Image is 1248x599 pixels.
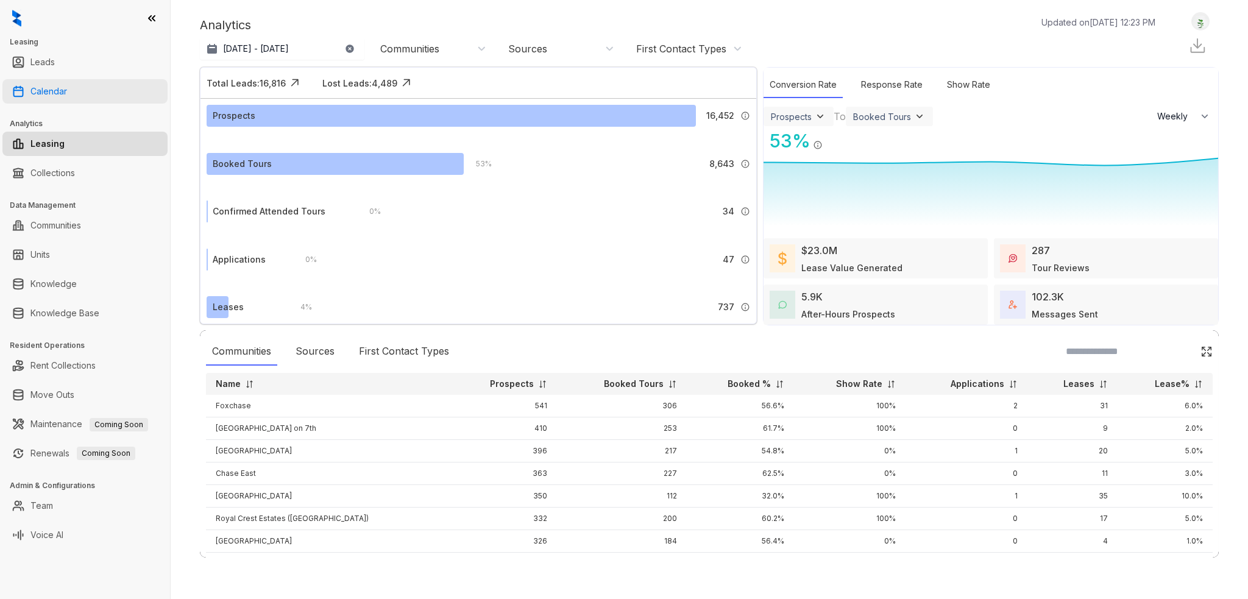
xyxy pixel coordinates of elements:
[604,378,664,390] p: Booked Tours
[213,253,266,266] div: Applications
[906,395,1027,417] td: 2
[448,440,556,463] td: 396
[906,463,1027,485] td: 0
[490,378,534,390] p: Prospects
[1099,380,1108,389] img: sorting
[30,272,77,296] a: Knowledge
[906,485,1027,508] td: 1
[687,395,794,417] td: 56.6%
[2,523,168,547] li: Voice AI
[206,463,448,485] td: Chase East
[740,255,750,264] img: Info
[206,553,448,575] td: [GEOGRAPHIC_DATA]
[1032,308,1098,321] div: Messages Sent
[813,140,823,150] img: Info
[286,74,304,92] img: Click Icon
[2,494,168,518] li: Team
[1188,37,1207,55] img: Download
[794,485,906,508] td: 100%
[801,261,902,274] div: Lease Value Generated
[10,480,170,491] h3: Admin & Configurations
[687,530,794,553] td: 56.4%
[1192,15,1209,28] img: UserAvatar
[206,338,277,366] div: Communities
[853,112,911,122] div: Booked Tours
[1118,395,1213,417] td: 6.0%
[30,301,99,325] a: Knowledge Base
[1009,380,1018,389] img: sorting
[771,112,812,122] div: Prospects
[906,508,1027,530] td: 0
[687,508,794,530] td: 60.2%
[557,553,687,575] td: 207
[2,50,168,74] li: Leads
[397,74,416,92] img: Click Icon
[801,243,837,258] div: $23.0M
[1150,105,1218,127] button: Weekly
[687,463,794,485] td: 62.5%
[1027,440,1118,463] td: 20
[764,127,810,155] div: 53 %
[10,340,170,351] h3: Resident Operations
[778,251,787,266] img: LeaseValue
[357,205,381,218] div: 0 %
[206,530,448,553] td: [GEOGRAPHIC_DATA]
[206,440,448,463] td: [GEOGRAPHIC_DATA]
[448,553,556,575] td: 322
[213,109,255,122] div: Prospects
[1118,463,1213,485] td: 3.0%
[1027,463,1118,485] td: 11
[775,380,784,389] img: sorting
[1032,261,1090,274] div: Tour Reviews
[687,440,794,463] td: 54.8%
[2,353,168,378] li: Rent Collections
[293,253,317,266] div: 0 %
[1200,346,1213,358] img: Click Icon
[1118,553,1213,575] td: 2.0%
[1027,485,1118,508] td: 35
[30,383,74,407] a: Move Outs
[801,308,895,321] div: After-Hours Prospects
[30,441,135,466] a: RenewalsComing Soon
[557,417,687,440] td: 253
[1175,346,1185,356] img: SearchIcon
[778,300,787,310] img: AfterHoursConversations
[223,43,289,55] p: [DATE] - [DATE]
[557,463,687,485] td: 227
[740,111,750,121] img: Info
[10,200,170,211] h3: Data Management
[2,441,168,466] li: Renewals
[1118,440,1213,463] td: 5.0%
[794,395,906,417] td: 100%
[10,118,170,129] h3: Analytics
[90,418,148,431] span: Coming Soon
[380,42,439,55] div: Communities
[834,109,846,124] div: To
[206,508,448,530] td: Royal Crest Estates ([GEOGRAPHIC_DATA])
[1041,16,1155,29] p: Updated on [DATE] 12:23 PM
[2,272,168,296] li: Knowledge
[941,72,996,98] div: Show Rate
[1032,289,1064,304] div: 102.3K
[1032,243,1050,258] div: 287
[30,243,50,267] a: Units
[1194,380,1203,389] img: sorting
[2,301,168,325] li: Knowledge Base
[2,213,168,238] li: Communities
[30,79,67,104] a: Calendar
[1009,300,1017,309] img: TotalFum
[464,157,492,171] div: 53 %
[1118,530,1213,553] td: 1.0%
[30,353,96,378] a: Rent Collections
[1118,508,1213,530] td: 5.0%
[906,417,1027,440] td: 0
[30,161,75,185] a: Collections
[723,205,734,218] span: 34
[508,42,547,55] div: Sources
[887,380,896,389] img: sorting
[814,110,826,122] img: ViewFilterArrow
[10,37,170,48] h3: Leasing
[322,77,397,90] div: Lost Leads: 4,489
[448,508,556,530] td: 332
[206,485,448,508] td: [GEOGRAPHIC_DATA]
